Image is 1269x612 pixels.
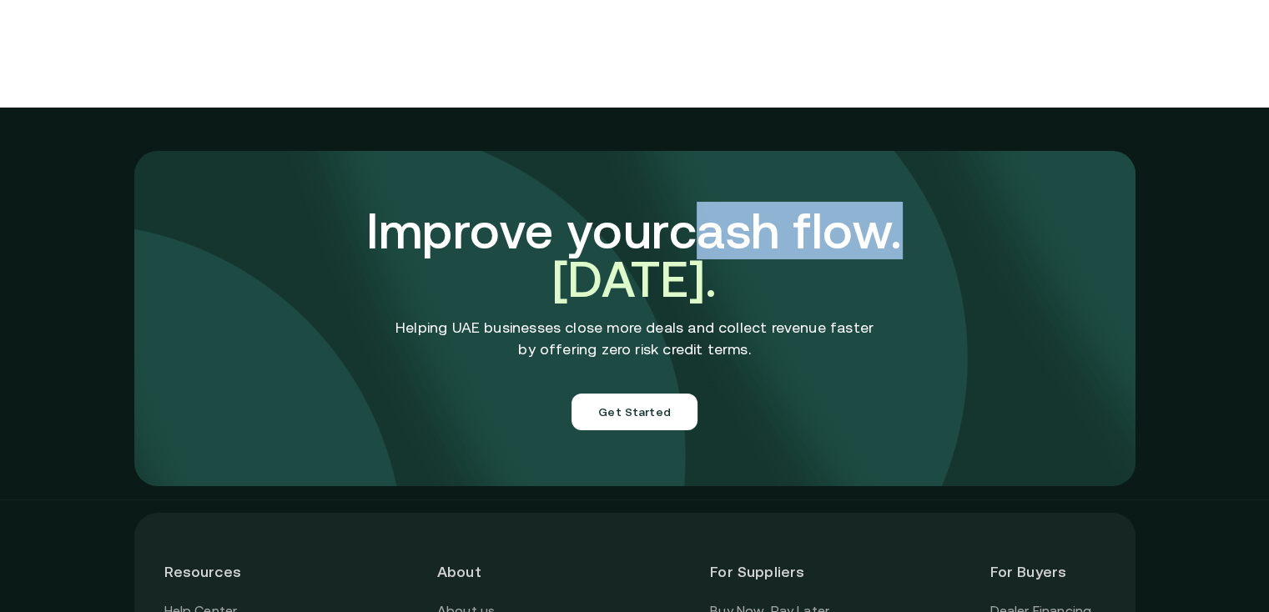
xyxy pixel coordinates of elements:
header: For Buyers [990,543,1105,600]
span: [DATE]. [552,250,717,308]
img: comfi [134,151,1136,486]
button: Get Started [572,394,697,430]
h3: Improve your cash flow. [280,207,990,303]
header: About [437,543,552,600]
header: Resources [164,543,279,600]
p: Helping UAE businesses close more deals and collect revenue faster by offering zero risk credit t... [395,317,874,360]
header: For Suppliers [710,543,832,600]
